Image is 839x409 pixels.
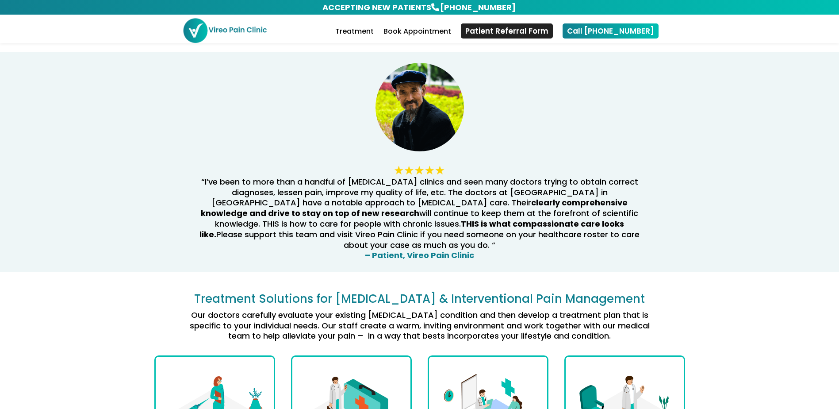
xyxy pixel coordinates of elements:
strong: – Patient, Vireo Pain Clinic [365,250,474,261]
a: Treatment [335,28,374,43]
strong: clearly comprehensive knowledge and drive to stay on top of new research [201,197,628,219]
a: Book Appointment [383,28,451,43]
img: Patient Success Chronic Pain for Many Years Quality of Life OHIP Covered Compassionate High Quali... [375,63,464,151]
img: Vireo Pain Clinic [183,18,268,43]
h2: Treatment Solutions for [MEDICAL_DATA] & Interventional Pain Management [183,293,656,310]
p: Our doctors carefully evaluate your existing [MEDICAL_DATA] condition and then develop a treatmen... [183,310,656,341]
a: Patient Referral Form [461,23,553,39]
p: “I’ve been to more than a handful of [MEDICAL_DATA] clinics and seen many doctors trying to obtai... [199,177,641,261]
a: Call [PHONE_NUMBER] [563,23,659,39]
a: [PHONE_NUMBER] [439,1,517,14]
strong: THIS is what compassionate care looks like. [199,218,624,240]
img: 5_star-final [393,165,446,177]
